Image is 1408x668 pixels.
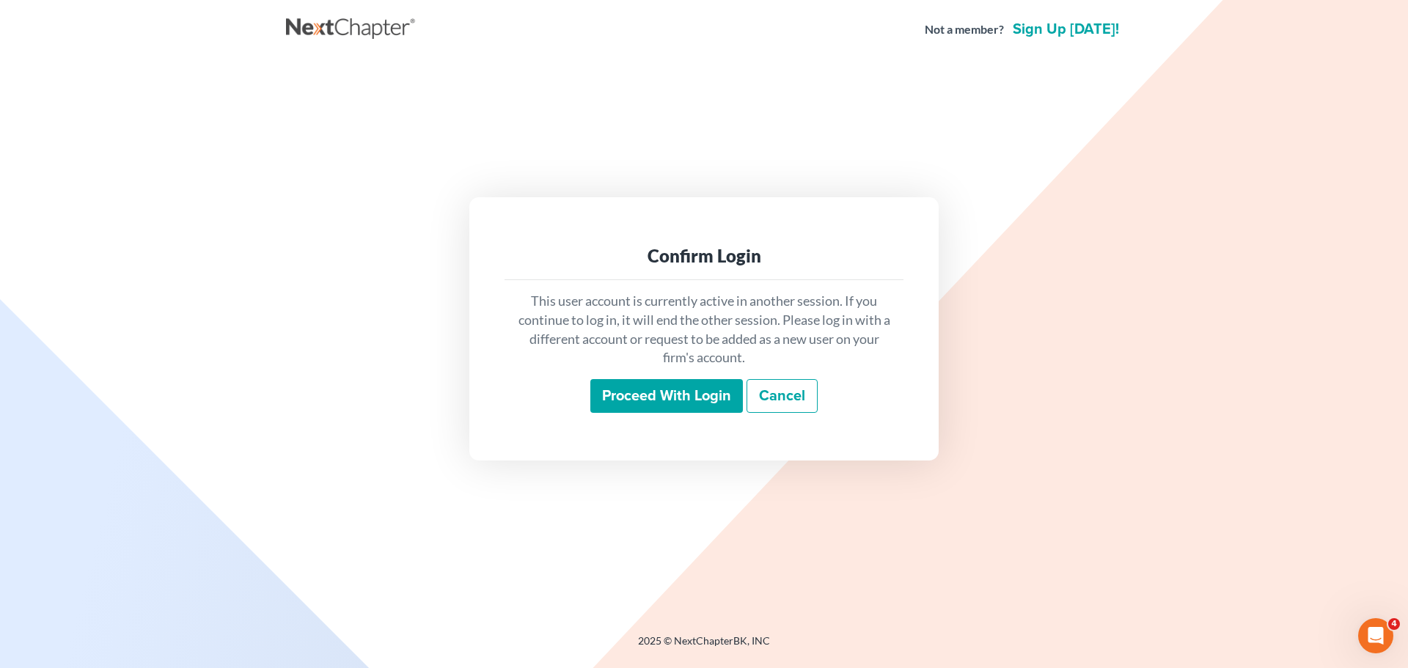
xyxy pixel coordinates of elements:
[516,292,892,367] p: This user account is currently active in another session. If you continue to log in, it will end ...
[747,379,818,413] a: Cancel
[1010,22,1122,37] a: Sign up [DATE]!
[516,244,892,268] div: Confirm Login
[1358,618,1393,653] iframe: Intercom live chat
[925,21,1004,38] strong: Not a member?
[286,634,1122,660] div: 2025 © NextChapterBK, INC
[1388,618,1400,630] span: 4
[590,379,743,413] input: Proceed with login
